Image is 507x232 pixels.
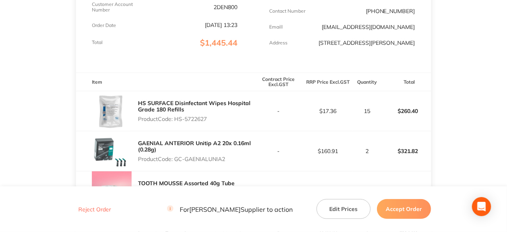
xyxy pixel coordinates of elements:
button: Edit Prices [317,199,371,219]
a: [EMAIL_ADDRESS][DOMAIN_NAME] [322,23,415,31]
th: RRP Price Excl. GST [303,73,353,91]
p: - [254,148,303,154]
button: Accept Order [377,199,431,219]
img: bHJweXhnYQ [92,131,132,171]
a: GAENIAL ANTERIOR Unitip A2 20x 0.16ml (0.28g) [138,140,251,153]
p: [DATE] 13:23 [205,22,238,28]
p: [PHONE_NUMBER] [366,8,415,14]
p: Address [270,40,288,46]
p: 2DEN800 [214,4,238,10]
button: Reject Order [76,206,113,213]
th: Item [76,73,253,91]
p: Customer Account Number [92,2,140,13]
p: For [PERSON_NAME] Supplier to action [167,205,293,213]
a: TOOTH MOUSSE Assorted 40g Tube 2xStraw Van Mint Melon Tfrutti [138,180,235,193]
p: [STREET_ADDRESS][PERSON_NAME] [319,40,415,46]
th: Quantity [353,73,381,91]
p: Contact Number [270,8,306,14]
div: Open Intercom Messenger [472,197,491,216]
img: d2oxOHo1Yw [92,171,132,211]
p: $245.45 [382,182,431,201]
p: Emaill [270,24,283,30]
img: dzd6c2V1bQ [92,91,132,131]
p: Total [92,40,103,45]
p: $321.82 [382,142,431,161]
th: Contract Price Excl. GST [254,73,303,91]
p: $160.91 [303,148,352,154]
span: $1,445.44 [200,38,238,48]
p: - [254,108,303,114]
p: $260.40 [382,102,431,121]
p: Product Code: HS-5722627 [138,116,253,122]
p: 15 [353,108,381,114]
th: Total [381,73,431,91]
p: Product Code: GC-GAENIALUNIA2 [138,156,253,162]
p: Order Date [92,23,116,28]
a: HS SURFACE Disinfectant Wipes Hospital Grade 180 Refills [138,100,251,113]
p: $17.36 [303,108,352,114]
p: 2 [353,148,381,154]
